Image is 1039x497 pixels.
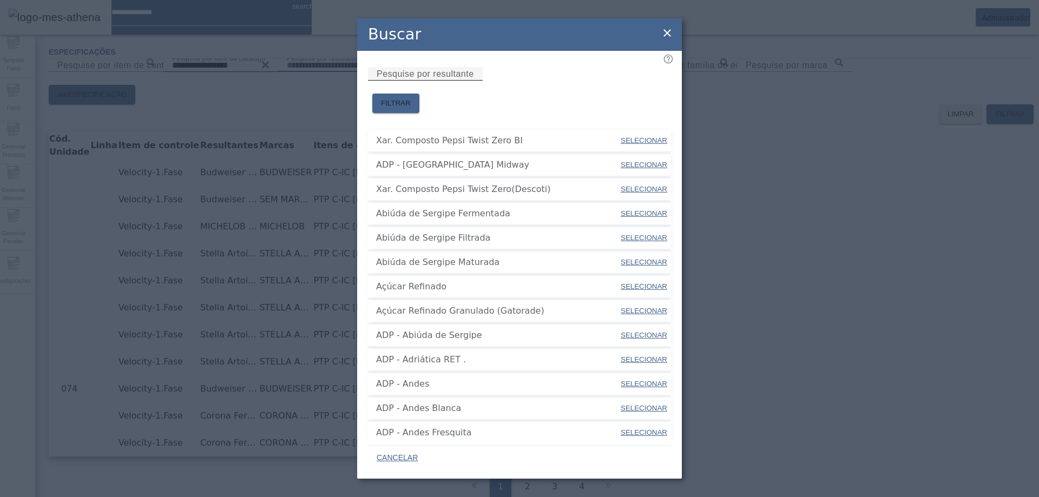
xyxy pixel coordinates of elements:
[376,377,620,390] span: ADP - Andes
[621,380,667,388] span: SELECIONAR
[376,402,620,415] span: ADP - Andes Blanca
[376,134,620,147] span: Xar. Composto Pepsi Twist Zero BI
[620,131,668,150] button: SELECIONAR
[620,350,668,369] button: SELECIONAR
[620,374,668,394] button: SELECIONAR
[376,256,620,269] span: Abiúda de Sergipe Maturada
[620,155,668,175] button: SELECIONAR
[376,329,620,342] span: ADP - Abiúda de Sergipe
[621,331,667,339] span: SELECIONAR
[620,326,668,345] button: SELECIONAR
[621,209,667,217] span: SELECIONAR
[621,355,667,363] span: SELECIONAR
[376,304,620,317] span: Açúcar Refinado Granulado (Gatorade)
[621,428,667,436] span: SELECIONAR
[620,253,668,272] button: SELECIONAR
[621,136,667,144] span: SELECIONAR
[376,183,620,196] span: Xar. Composto Pepsi Twist Zero(Descoti)
[620,277,668,296] button: SELECIONAR
[621,185,667,193] span: SELECIONAR
[368,448,426,468] button: CANCELAR
[620,301,668,321] button: SELECIONAR
[376,158,620,171] span: ADP - [GEOGRAPHIC_DATA] Midway
[376,280,620,293] span: Açúcar Refinado
[376,426,620,439] span: ADP - Andes Fresquita
[620,204,668,223] button: SELECIONAR
[621,282,667,290] span: SELECIONAR
[621,161,667,169] span: SELECIONAR
[620,180,668,199] button: SELECIONAR
[620,228,668,248] button: SELECIONAR
[620,399,668,418] button: SELECIONAR
[620,423,668,442] button: SELECIONAR
[368,23,421,46] h2: Buscar
[376,207,620,220] span: Abiúda de Sergipe Fermentada
[621,258,667,266] span: SELECIONAR
[381,98,411,109] span: FILTRAR
[621,234,667,242] span: SELECIONAR
[376,231,620,244] span: Abiúda de Sergipe Filtrada
[377,453,418,463] span: CANCELAR
[372,94,419,113] button: FILTRAR
[621,307,667,315] span: SELECIONAR
[621,404,667,412] span: SELECIONAR
[376,353,620,366] span: ADP - Adriática RET .
[377,69,474,78] mat-label: Pesquise por resultante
